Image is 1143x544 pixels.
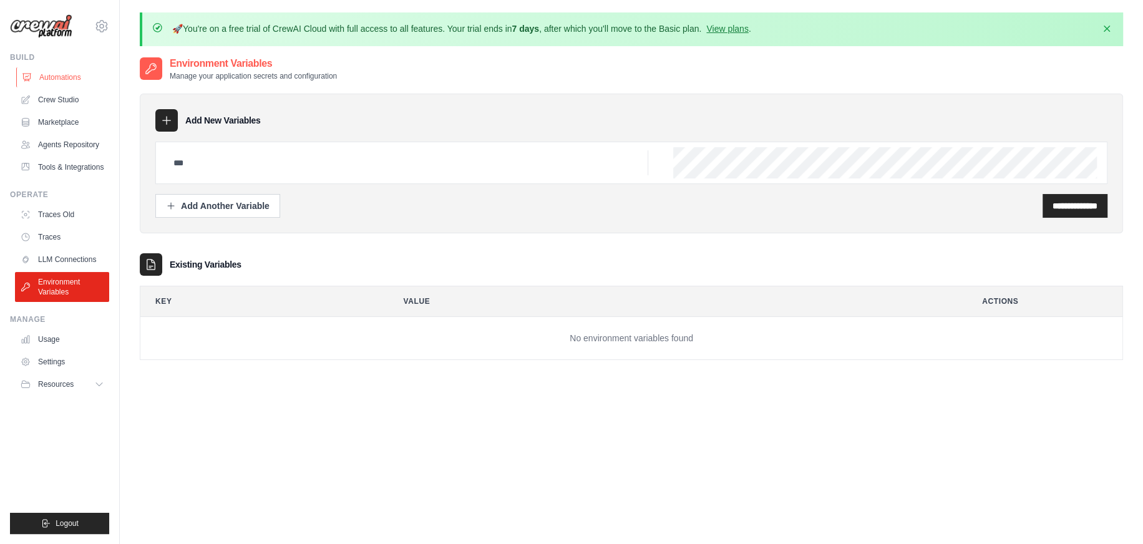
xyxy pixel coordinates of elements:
[170,56,337,71] h2: Environment Variables
[185,114,261,127] h3: Add New Variables
[15,112,109,132] a: Marketplace
[15,329,109,349] a: Usage
[512,24,539,34] strong: 7 days
[170,71,337,81] p: Manage your application secrets and configuration
[15,250,109,270] a: LLM Connections
[389,286,958,316] th: Value
[16,67,110,87] a: Automations
[172,24,183,34] strong: 🚀
[10,14,72,39] img: Logo
[10,190,109,200] div: Operate
[15,157,109,177] a: Tools & Integrations
[10,52,109,62] div: Build
[172,22,751,35] p: You're on a free trial of CrewAI Cloud with full access to all features. Your trial ends in , aft...
[15,272,109,302] a: Environment Variables
[140,317,1122,360] td: No environment variables found
[15,374,109,394] button: Resources
[15,135,109,155] a: Agents Repository
[10,513,109,534] button: Logout
[140,286,379,316] th: Key
[10,314,109,324] div: Manage
[155,194,280,218] button: Add Another Variable
[170,258,241,271] h3: Existing Variables
[15,90,109,110] a: Crew Studio
[15,227,109,247] a: Traces
[38,379,74,389] span: Resources
[706,24,748,34] a: View plans
[166,200,270,212] div: Add Another Variable
[56,518,79,528] span: Logout
[967,286,1122,316] th: Actions
[15,352,109,372] a: Settings
[15,205,109,225] a: Traces Old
